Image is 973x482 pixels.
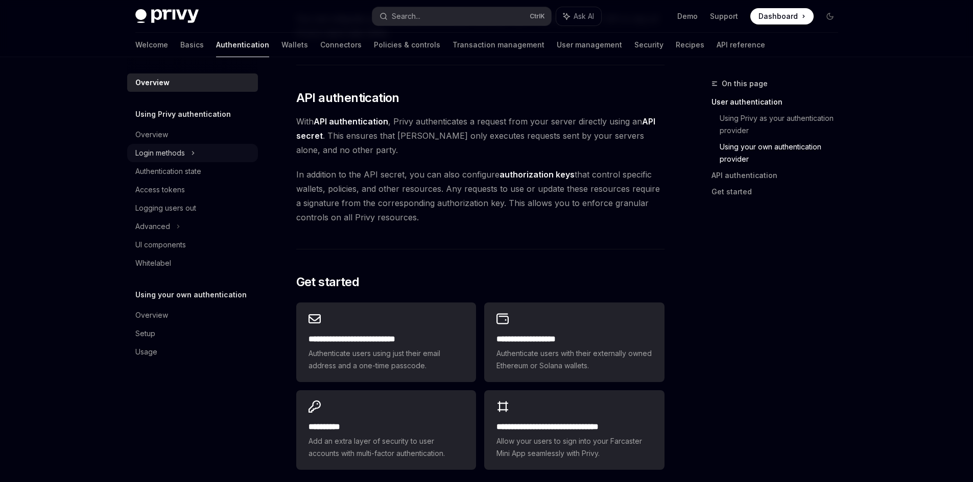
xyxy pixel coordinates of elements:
[135,184,185,196] div: Access tokens
[127,254,258,272] a: Whitelabel
[392,10,420,22] div: Search...
[135,327,155,340] div: Setup
[374,33,440,57] a: Policies & controls
[127,73,258,92] a: Overview
[296,114,665,157] span: With , Privy authenticates a request from your server directly using an . This ensures that [PERS...
[574,11,594,21] span: Ask AI
[314,116,388,126] strong: API authentication
[750,8,814,24] a: Dashboard
[135,33,168,57] a: Welcome
[127,236,258,254] a: UI components
[135,346,157,358] div: Usage
[634,33,663,57] a: Security
[135,165,201,177] div: Authentication state
[135,289,247,301] h5: Using your own authentication
[296,90,399,106] span: API authentication
[135,257,171,269] div: Whitelabel
[281,33,308,57] a: Wallets
[127,125,258,144] a: Overview
[308,347,464,372] span: Authenticate users using just their email address and a one-time passcode.
[308,435,464,460] span: Add an extra layer of security to user accounts with multi-factor authentication.
[372,7,551,26] button: Search...CtrlK
[127,199,258,217] a: Logging users out
[127,181,258,199] a: Access tokens
[135,9,199,23] img: dark logo
[296,167,665,224] span: In addition to the API secret, you can also configure that control specific wallets, policies, an...
[127,324,258,343] a: Setup
[296,274,359,290] span: Get started
[135,309,168,321] div: Overview
[496,347,652,372] span: Authenticate users with their externally owned Ethereum or Solana wallets.
[676,33,704,57] a: Recipes
[320,33,362,57] a: Connectors
[453,33,544,57] a: Transaction management
[127,306,258,324] a: Overview
[711,167,846,184] a: API authentication
[135,108,231,120] h5: Using Privy authentication
[711,184,846,200] a: Get started
[711,94,846,110] a: User authentication
[557,33,622,57] a: User management
[135,202,196,214] div: Logging users out
[500,169,575,180] strong: authorization keys
[710,11,738,21] a: Support
[296,390,476,470] a: **** *****Add an extra layer of security to user accounts with multi-factor authentication.
[677,11,698,21] a: Demo
[720,110,846,139] a: Using Privy as your authentication provider
[530,12,545,20] span: Ctrl K
[717,33,765,57] a: API reference
[127,343,258,361] a: Usage
[722,78,768,90] span: On this page
[135,129,168,141] div: Overview
[720,139,846,167] a: Using your own authentication provider
[135,77,170,89] div: Overview
[180,33,204,57] a: Basics
[822,8,838,24] button: Toggle dark mode
[556,7,601,26] button: Ask AI
[484,302,664,382] a: **** **** **** ****Authenticate users with their externally owned Ethereum or Solana wallets.
[216,33,269,57] a: Authentication
[135,220,170,233] div: Advanced
[496,435,652,460] span: Allow your users to sign into your Farcaster Mini App seamlessly with Privy.
[135,147,185,159] div: Login methods
[135,239,186,251] div: UI components
[127,162,258,181] a: Authentication state
[758,11,798,21] span: Dashboard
